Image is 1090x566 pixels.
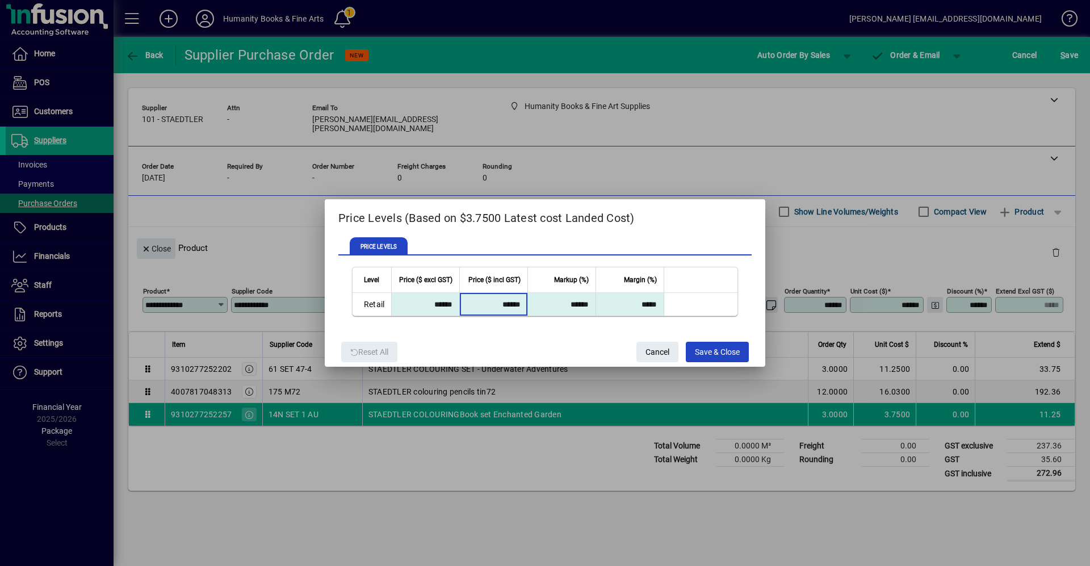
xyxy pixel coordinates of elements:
[686,342,749,362] button: Save & Close
[399,274,452,286] span: Price ($ excl GST)
[350,237,408,255] span: PRICE LEVELS
[554,274,589,286] span: Markup (%)
[364,274,379,286] span: Level
[636,342,678,362] button: Cancel
[468,274,521,286] span: Price ($ incl GST)
[325,199,766,232] h2: Price Levels (Based on $3.7500 Latest cost Landed Cost)
[353,293,392,316] td: Retail
[695,343,740,362] span: Save & Close
[624,274,657,286] span: Margin (%)
[645,343,669,362] span: Cancel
